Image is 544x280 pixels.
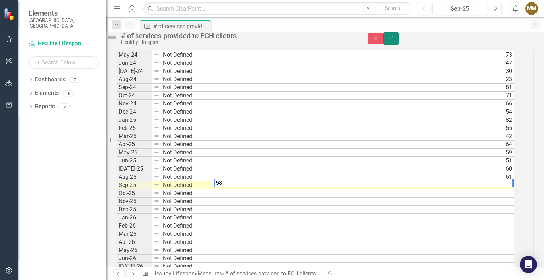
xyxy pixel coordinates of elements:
[154,215,159,220] img: 8DAGhfEEPCf229AAAAAElFTkSuQmCC
[161,75,214,84] td: Not Defined
[117,116,152,124] td: Jan-25
[154,125,159,131] img: 8DAGhfEEPCf229AAAAAElFTkSuQmCC
[117,206,152,214] td: Dec-25
[161,149,214,157] td: Not Defined
[385,5,400,11] span: Search
[117,222,152,230] td: Feb-26
[154,255,159,261] img: 8DAGhfEEPCf229AAAAAElFTkSuQmCC
[154,117,159,122] img: 8DAGhfEEPCf229AAAAAElFTkSuQmCC
[161,189,214,198] td: Not Defined
[161,108,214,116] td: Not Defined
[525,2,538,15] button: MM
[214,141,514,149] td: 64
[161,157,214,165] td: Not Defined
[117,214,152,222] td: Jan-26
[117,173,152,181] td: Aug-25
[154,158,159,163] img: 8DAGhfEEPCf229AAAAAElFTkSuQmCC
[117,124,152,132] td: Feb-25
[161,230,214,238] td: Not Defined
[35,103,55,111] a: Reports
[117,141,152,149] td: Apr-25
[161,116,214,124] td: Not Defined
[161,51,214,59] td: Not Defined
[154,190,159,196] img: 8DAGhfEEPCf229AAAAAElFTkSuQmCC
[58,104,70,110] div: 13
[214,116,514,124] td: 82
[154,239,159,245] img: 8DAGhfEEPCf229AAAAAElFTkSuQmCC
[214,149,514,157] td: 59
[161,92,214,100] td: Not Defined
[117,149,152,157] td: May-25
[375,4,410,13] button: Search
[62,90,74,96] div: 18
[154,109,159,114] img: 8DAGhfEEPCf229AAAAAElFTkSuQmCC
[154,182,159,188] img: 8DAGhfEEPCf229AAAAAElFTkSuQmCC
[154,141,159,147] img: 8DAGhfEEPCf229AAAAAElFTkSuQmCC
[117,92,152,100] td: Oct-24
[35,89,59,97] a: Elements
[28,40,99,48] a: Healthy Lifespan
[214,67,514,75] td: 30
[154,76,159,82] img: 8DAGhfEEPCf229AAAAAElFTkSuQmCC
[154,223,159,228] img: 8DAGhfEEPCf229AAAAAElFTkSuQmCC
[117,263,152,271] td: [DATE]-26
[154,92,159,98] img: 8DAGhfEEPCf229AAAAAElFTkSuQmCC
[214,173,514,181] td: 61
[117,165,152,173] td: [DATE]-25
[161,181,214,189] td: Not Defined
[117,75,152,84] td: Aug-24
[121,40,354,45] div: Healthy Lifespan
[117,67,152,75] td: [DATE]-24
[432,2,487,15] button: Sep-25
[198,270,222,277] a: Measures
[154,101,159,106] img: 8DAGhfEEPCf229AAAAAElFTkSuQmCC
[154,149,159,155] img: 8DAGhfEEPCf229AAAAAElFTkSuQmCC
[152,270,195,277] a: Healthy Lifespan
[154,174,159,179] img: 8DAGhfEEPCf229AAAAAElFTkSuQmCC
[161,214,214,222] td: Not Defined
[214,84,514,92] td: 81
[117,59,152,67] td: Jun-24
[161,263,214,271] td: Not Defined
[225,270,316,277] div: # of services provided to FCH clients
[161,59,214,67] td: Not Defined
[161,173,214,181] td: Not Defined
[117,132,152,141] td: Mar-25
[154,133,159,139] img: 8DAGhfEEPCf229AAAAAElFTkSuQmCC
[142,270,320,278] div: » »
[161,132,214,141] td: Not Defined
[106,32,118,44] img: Not Defined
[28,17,99,29] small: [GEOGRAPHIC_DATA], [GEOGRAPHIC_DATA]
[161,255,214,263] td: Not Defined
[154,60,159,65] img: 8DAGhfEEPCf229AAAAAElFTkSuQmCC
[117,189,152,198] td: Oct-25
[35,76,66,84] a: Dashboards
[214,75,514,84] td: 23
[154,206,159,212] img: 8DAGhfEEPCf229AAAAAElFTkSuQmCC
[117,255,152,263] td: Jun-26
[117,157,152,165] td: Jun-25
[117,246,152,255] td: May-26
[117,198,152,206] td: Nov-25
[520,256,537,273] div: Open Intercom Messenger
[161,165,214,173] td: Not Defined
[69,77,80,83] div: 7
[214,108,514,116] td: 54
[117,51,152,59] td: May-24
[28,9,99,17] span: Elements
[117,238,152,246] td: Apr-26
[153,22,209,31] div: # of services provided to FCH clients
[435,5,484,13] div: Sep-25
[117,230,152,238] td: Mar-26
[161,198,214,206] td: Not Defined
[161,238,214,246] td: Not Defined
[161,206,214,214] td: Not Defined
[214,100,514,108] td: 66
[117,100,152,108] td: Nov-24
[154,263,159,269] img: 8DAGhfEEPCf229AAAAAElFTkSuQmCC
[214,132,514,141] td: 42
[214,51,514,59] td: 73
[214,92,514,100] td: 71
[154,84,159,90] img: 8DAGhfEEPCf229AAAAAElFTkSuQmCC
